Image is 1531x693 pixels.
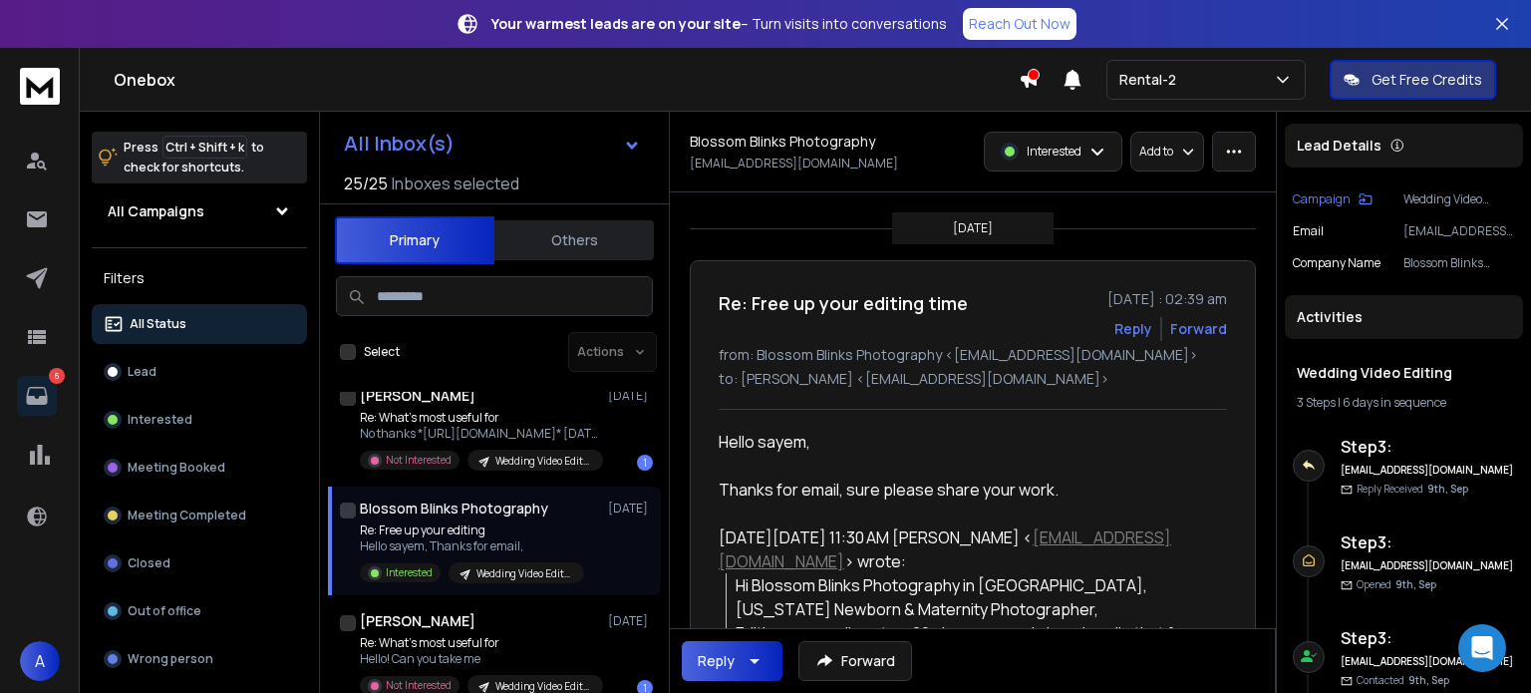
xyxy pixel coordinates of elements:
[719,345,1227,365] p: from: Blossom Blinks Photography <[EMAIL_ADDRESS][DOMAIN_NAME]>
[1027,144,1081,160] p: Interested
[608,613,653,629] p: [DATE]
[360,410,599,426] p: Re: What’s most useful for
[637,455,653,471] div: 1
[1408,673,1449,687] span: 9th, Sep
[698,651,735,671] div: Reply
[969,14,1071,34] p: Reach Out Now
[608,501,653,517] p: [DATE]
[1357,673,1449,688] p: Contacted
[108,201,204,221] h1: All Campaigns
[128,508,246,523] p: Meeting Completed
[953,220,993,236] p: [DATE]
[364,344,400,360] label: Select
[1395,577,1436,591] span: 9th, Sep
[344,172,388,195] span: 25 / 25
[491,14,741,33] strong: Your warmest leads are on your site
[360,651,599,667] p: Hello! Can you take me
[360,635,599,651] p: Re: What’s most useful for
[1293,191,1351,207] p: Campaign
[328,124,657,164] button: All Inbox(s)
[1343,394,1446,411] span: 6 days in sequence
[360,611,475,631] h1: [PERSON_NAME]
[1341,463,1515,478] h6: [EMAIL_ADDRESS][DOMAIN_NAME]
[1458,624,1506,672] div: Open Intercom Messenger
[1293,223,1324,239] p: Email
[608,388,653,404] p: [DATE]
[798,641,912,681] button: Forward
[392,172,519,195] h3: Inboxes selected
[1372,70,1482,90] p: Get Free Credits
[128,412,192,428] p: Interested
[690,132,875,152] h1: Blossom Blinks Photography
[495,454,591,469] p: Wedding Video Editing
[92,304,307,344] button: All Status
[92,448,307,488] button: Meeting Booked
[360,386,475,406] h1: [PERSON_NAME]
[360,426,599,442] p: No thanks *[URL][DOMAIN_NAME]* [DATE],
[386,678,452,693] p: Not Interested
[1297,394,1336,411] span: 3 Steps
[20,68,60,105] img: logo
[1357,482,1468,497] p: Reply Received
[386,453,452,468] p: Not Interested
[1341,530,1515,554] h6: Step 3 :
[360,499,548,519] h1: Blossom Blinks Photography
[49,368,65,384] p: 6
[128,364,156,380] p: Lead
[1341,626,1515,650] h6: Step 3 :
[1341,558,1515,573] h6: [EMAIL_ADDRESS][DOMAIN_NAME]
[1330,60,1496,100] button: Get Free Credits
[124,138,264,177] p: Press to check for shortcuts.
[128,555,170,571] p: Closed
[963,8,1076,40] a: Reach Out Now
[92,400,307,440] button: Interested
[491,14,947,34] p: – Turn visits into conversations
[114,68,1019,92] h1: Onebox
[1297,395,1511,411] div: |
[1403,223,1515,239] p: [EMAIL_ADDRESS][DOMAIN_NAME]
[1341,435,1515,459] h6: Step 3 :
[476,566,572,581] p: Wedding Video Editing
[1139,144,1173,160] p: Add to
[1293,255,1380,271] p: Company Name
[1114,319,1152,339] button: Reply
[92,264,307,292] h3: Filters
[682,641,782,681] button: Reply
[92,352,307,392] button: Lead
[690,156,898,172] p: [EMAIL_ADDRESS][DOMAIN_NAME]
[386,565,433,580] p: Interested
[719,289,968,317] h1: Re: Free up your editing time
[17,376,57,416] a: 6
[1403,255,1515,271] p: Blossom Blinks Photography in [GEOGRAPHIC_DATA], [US_STATE] Newborn & Maternity Photographer
[344,134,455,154] h1: All Inbox(s)
[360,522,584,538] p: Re: Free up your editing
[719,369,1227,389] p: to: [PERSON_NAME] <[EMAIL_ADDRESS][DOMAIN_NAME]>
[1119,70,1184,90] p: Rental-2
[1107,289,1227,309] p: [DATE] : 02:39 am
[162,136,247,159] span: Ctrl + Shift + k
[20,641,60,681] button: A
[1427,482,1468,496] span: 9th, Sep
[494,218,654,262] button: Others
[92,496,307,535] button: Meeting Completed
[335,216,494,264] button: Primary
[1297,363,1511,383] h1: Wedding Video Editing
[92,591,307,631] button: Out of office
[1293,191,1373,207] button: Campaign
[719,525,1211,573] div: [DATE][DATE] 11:30 AM [PERSON_NAME] < > wrote:
[92,543,307,583] button: Closed
[1297,136,1381,156] p: Lead Details
[1341,654,1515,669] h6: [EMAIL_ADDRESS][DOMAIN_NAME]
[130,316,186,332] p: All Status
[92,639,307,679] button: Wrong person
[719,430,1211,454] div: Hello sayem,
[1403,191,1515,207] p: Wedding Video Editing
[128,460,225,476] p: Meeting Booked
[128,603,201,619] p: Out of office
[719,478,1211,502] div: Thanks for email, sure please share your work.
[1285,295,1523,339] div: Activities
[1170,319,1227,339] div: Forward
